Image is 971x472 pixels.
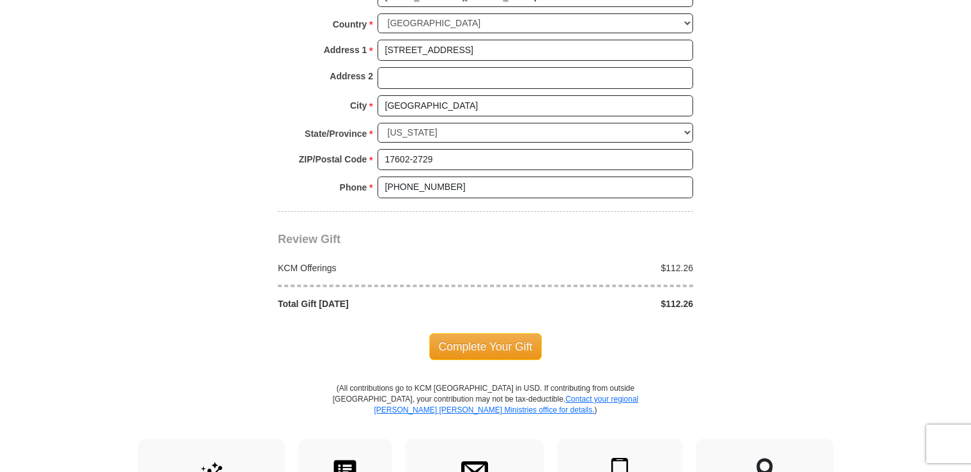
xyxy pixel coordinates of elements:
[271,297,486,310] div: Total Gift [DATE]
[278,233,340,246] span: Review Gift
[485,297,700,310] div: $112.26
[485,262,700,274] div: $112.26
[324,41,367,59] strong: Address 1
[429,333,542,360] span: Complete Your Gift
[299,150,367,168] strong: ZIP/Postal Code
[271,262,486,274] div: KCM Offerings
[330,67,373,85] strong: Address 2
[350,97,367,114] strong: City
[333,15,367,33] strong: Country
[332,383,639,439] p: (All contributions go to KCM [GEOGRAPHIC_DATA] in USD. If contributing from outside [GEOGRAPHIC_D...
[340,178,367,196] strong: Phone
[305,125,367,143] strong: State/Province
